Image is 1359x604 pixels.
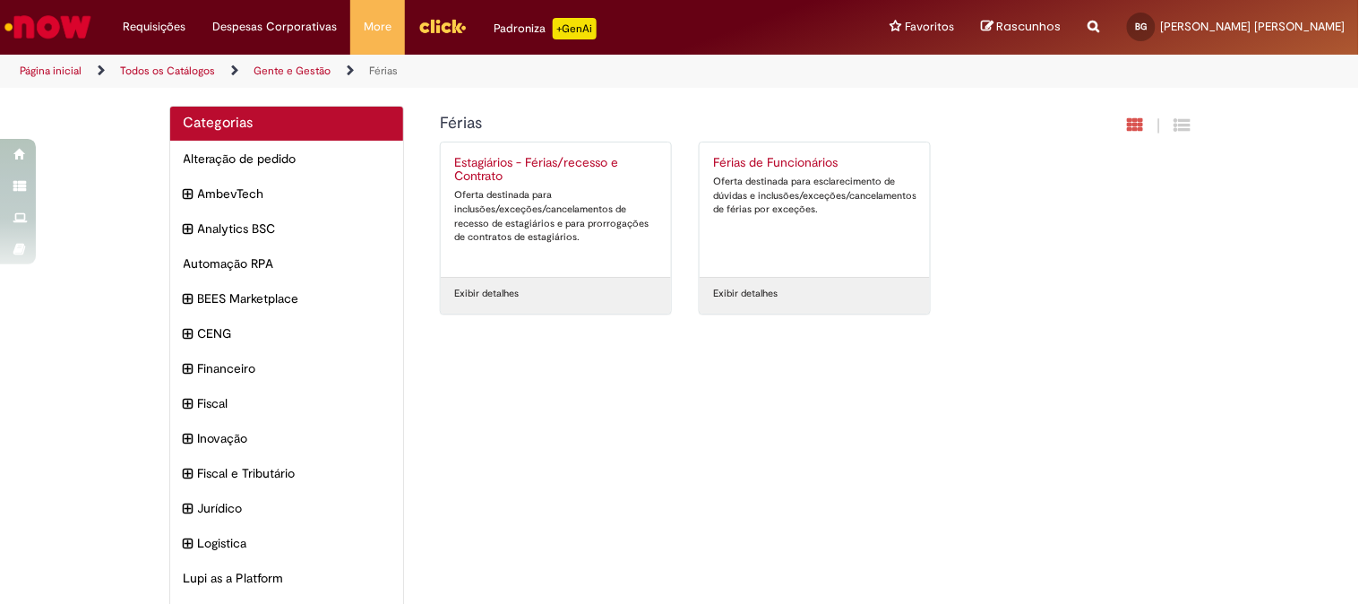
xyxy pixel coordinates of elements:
[713,156,916,170] h2: Férias de Funcionários
[170,455,404,491] div: expandir categoria Fiscal e Tributário Fiscal e Tributário
[198,185,391,203] span: AmbevTech
[170,525,404,561] div: expandir categoria Logistica Logistica
[982,19,1062,36] a: Rascunhos
[170,280,404,316] div: expandir categoria BEES Marketplace BEES Marketplace
[198,464,391,482] span: Fiscal e Tributário
[170,350,404,386] div: expandir categoria Financeiro Financeiro
[1157,116,1161,136] span: |
[198,394,391,412] span: Fiscal
[184,116,391,132] h2: Categorias
[198,499,391,517] span: Jurídico
[494,18,597,39] div: Padroniza
[713,175,916,217] div: Oferta destinada para esclarecimento de dúvidas e inclusões/exceções/cancelamentos de férias por ...
[170,385,404,421] div: expandir categoria Fiscal Fiscal
[184,255,391,272] span: Automação RPA
[1136,21,1148,32] span: BG
[198,289,391,307] span: BEES Marketplace
[454,188,658,245] div: Oferta destinada para inclusões/exceções/cancelamentos de recesso de estagiários e para prorrogaç...
[369,64,398,78] a: Férias
[184,150,391,168] span: Alteração de pedido
[553,18,597,39] p: +GenAi
[184,220,194,239] i: expandir categoria Analytics BSC
[170,246,404,281] div: Automação RPA
[184,394,194,414] i: expandir categoria Fiscal
[184,429,194,449] i: expandir categoria Inovação
[440,115,996,133] h1: {"description":null,"title":"Férias"} Categoria
[1128,116,1144,134] i: Exibição em cartão
[184,534,194,554] i: expandir categoria Logistica
[364,18,391,36] span: More
[170,560,404,596] div: Lupi as a Platform
[997,18,1062,35] span: Rascunhos
[418,13,467,39] img: click_logo_yellow_360x200.png
[184,289,194,309] i: expandir categoria BEES Marketplace
[1174,116,1191,134] i: Exibição de grade
[184,464,194,484] i: expandir categoria Fiscal e Tributário
[184,324,194,344] i: expandir categoria CENG
[254,64,331,78] a: Gente e Gestão
[198,534,391,552] span: Logistica
[20,64,82,78] a: Página inicial
[170,420,404,456] div: expandir categoria Inovação Inovação
[1161,19,1346,34] span: [PERSON_NAME] [PERSON_NAME]
[120,64,215,78] a: Todos os Catálogos
[212,18,337,36] span: Despesas Corporativas
[700,142,930,277] a: Férias de Funcionários Oferta destinada para esclarecimento de dúvidas e inclusões/exceções/cance...
[454,287,519,301] a: Exibir detalhes
[13,55,892,88] ul: Trilhas de página
[713,287,778,301] a: Exibir detalhes
[184,359,194,379] i: expandir categoria Financeiro
[198,429,391,447] span: Inovação
[2,9,94,45] img: ServiceNow
[170,490,404,526] div: expandir categoria Jurídico Jurídico
[906,18,955,36] span: Favoritos
[123,18,185,36] span: Requisições
[184,569,391,587] span: Lupi as a Platform
[184,499,194,519] i: expandir categoria Jurídico
[170,141,404,177] div: Alteração de pedido
[454,156,658,185] h2: Estagiários - Férias/recesso e Contrato
[184,185,194,204] i: expandir categoria AmbevTech
[198,220,391,237] span: Analytics BSC
[170,176,404,211] div: expandir categoria AmbevTech AmbevTech
[170,211,404,246] div: expandir categoria Analytics BSC Analytics BSC
[170,315,404,351] div: expandir categoria CENG CENG
[441,142,671,277] a: Estagiários - Férias/recesso e Contrato Oferta destinada para inclusões/exceções/cancelamentos de...
[198,359,391,377] span: Financeiro
[198,324,391,342] span: CENG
